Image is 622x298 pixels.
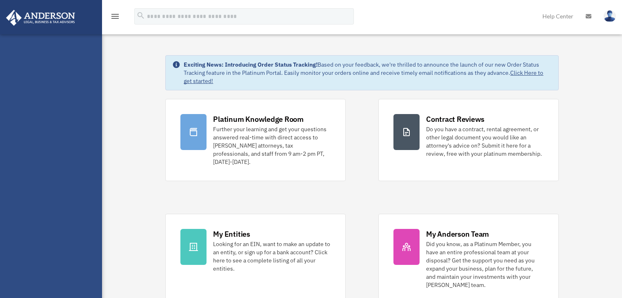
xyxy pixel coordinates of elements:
[184,61,318,68] strong: Exciting News: Introducing Order Status Tracking!
[378,99,559,181] a: Contract Reviews Do you have a contract, rental agreement, or other legal document you would like...
[4,10,78,26] img: Anderson Advisors Platinum Portal
[426,240,544,289] div: Did you know, as a Platinum Member, you have an entire professional team at your disposal? Get th...
[213,240,331,273] div: Looking for an EIN, want to make an update to an entity, or sign up for a bank account? Click her...
[110,14,120,21] a: menu
[165,99,346,181] a: Platinum Knowledge Room Further your learning and get your questions answered real-time with dire...
[426,125,544,158] div: Do you have a contract, rental agreement, or other legal document you would like an attorney's ad...
[426,229,489,239] div: My Anderson Team
[110,11,120,21] i: menu
[213,229,250,239] div: My Entities
[213,125,331,166] div: Further your learning and get your questions answered real-time with direct access to [PERSON_NAM...
[213,114,304,124] div: Platinum Knowledge Room
[604,10,616,22] img: User Pic
[184,60,551,85] div: Based on your feedback, we're thrilled to announce the launch of our new Order Status Tracking fe...
[184,69,543,85] a: Click Here to get started!
[136,11,145,20] i: search
[426,114,484,124] div: Contract Reviews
